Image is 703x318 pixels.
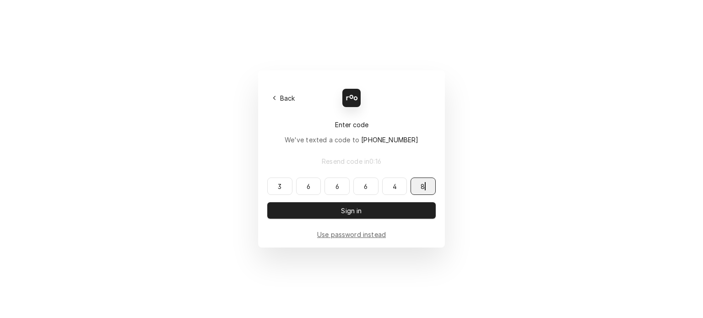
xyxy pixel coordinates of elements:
[267,92,301,104] button: Back
[339,206,363,216] span: Sign in
[352,136,419,144] span: to
[267,153,436,169] button: Resend code in0:16
[267,120,436,129] div: Enter code
[361,136,418,144] span: [PHONE_NUMBER]
[267,202,436,219] button: Sign in
[285,135,419,145] div: We've texted a code
[320,156,383,166] span: Resend code in 0 : 16
[317,230,386,239] a: Go to Email and password form
[278,93,297,103] span: Back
